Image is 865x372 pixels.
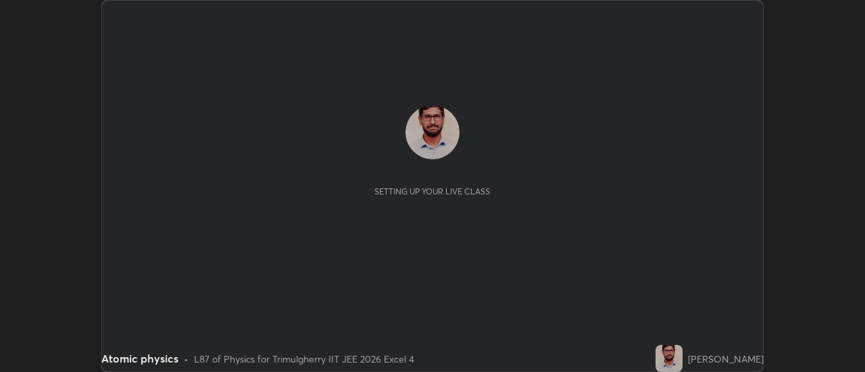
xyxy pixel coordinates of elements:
[405,105,460,159] img: 999cd64d9fd9493084ef9f6136016bc7.jpg
[101,350,178,367] div: Atomic physics
[374,186,490,196] div: Setting up your live class
[194,352,414,366] div: L87 of Physics for Trimulgherry IIT JEE 2026 Excel 4
[656,345,683,372] img: 999cd64d9fd9493084ef9f6136016bc7.jpg
[688,352,764,366] div: [PERSON_NAME]
[184,352,189,366] div: •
